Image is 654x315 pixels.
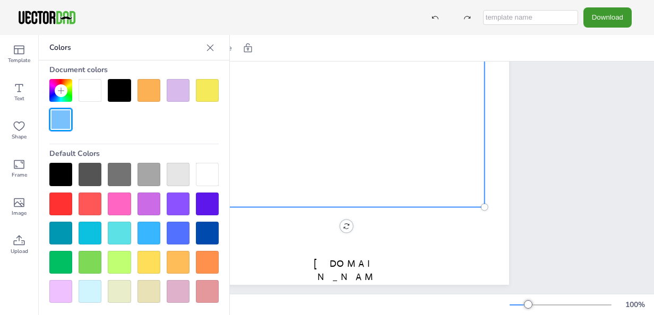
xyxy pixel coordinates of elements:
button: Download [583,7,632,27]
div: Document colors [49,60,219,79]
div: 100 % [622,300,648,310]
span: Shape [12,133,27,141]
p: Colors [49,35,202,60]
img: VectorDad-1.png [17,10,77,25]
span: Upload [11,247,28,256]
span: Frame [12,171,27,179]
span: Text [14,94,24,103]
div: Default Colors [49,144,219,163]
span: Template [8,56,30,65]
input: template name [483,10,578,25]
span: [DOMAIN_NAME] [314,258,380,296]
span: Image [12,209,27,217]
